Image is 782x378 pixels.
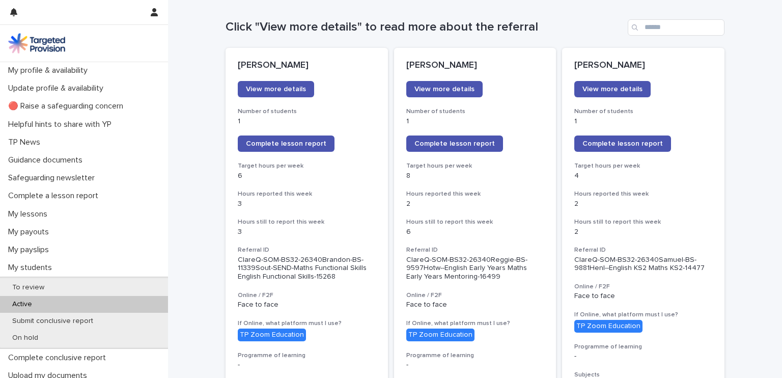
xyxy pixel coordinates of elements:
h3: If Online, what platform must I use? [406,319,544,328]
p: 2 [406,200,544,208]
p: Helpful hints to share with YP [4,120,120,129]
p: 2 [574,200,712,208]
span: View more details [246,86,306,93]
h3: Number of students [574,107,712,116]
input: Search [628,19,724,36]
p: 🔴 Raise a safeguarding concern [4,101,131,111]
p: 6 [238,172,376,180]
div: TP Zoom Education [406,329,474,341]
p: Safeguarding newsletter [4,173,103,183]
h3: Hours still to report this week [238,218,376,226]
h3: Target hours per week [574,162,712,170]
p: Submit conclusive report [4,317,101,326]
p: Face to face [238,301,376,309]
p: ClareQ-SOM-BS32-26340Brandon-BS-11339Sout-SEND-Maths Functional Skills English Functional Skills-... [238,256,376,281]
p: Complete a lesson report [4,191,106,201]
p: Active [4,300,40,309]
p: Guidance documents [4,155,91,165]
h3: Hours reported this week [406,190,544,198]
a: Complete lesson report [406,136,503,152]
p: [PERSON_NAME] [574,60,712,71]
p: Complete conclusive report [4,353,114,363]
p: 2 [574,228,712,236]
p: 8 [406,172,544,180]
p: My payslips [4,245,57,255]
p: - [406,361,544,369]
h3: If Online, what platform must I use? [238,319,376,328]
p: ClareQ-SOM-BS32-26340Samuel-BS-9881Henl--English KS2 Maths KS2-14477 [574,256,712,273]
a: Complete lesson report [574,136,671,152]
p: My lessons [4,209,55,219]
p: Face to face [574,292,712,301]
p: 6 [406,228,544,236]
h3: Target hours per week [406,162,544,170]
h3: Hours still to report this week [574,218,712,226]
a: Complete lesson report [238,136,334,152]
p: 1 [406,117,544,126]
a: View more details [238,81,314,97]
p: 1 [574,117,712,126]
h1: Click "View more details" to read more about the referral [226,20,624,35]
p: Update profile & availability [4,84,111,93]
h3: Hours still to report this week [406,218,544,226]
h3: Number of students [406,107,544,116]
h3: Referral ID [238,246,376,254]
p: 1 [238,117,376,126]
h3: Referral ID [406,246,544,254]
p: My payouts [4,227,57,237]
h3: Hours reported this week [238,190,376,198]
p: My profile & availability [4,66,96,75]
span: Complete lesson report [246,140,326,147]
p: 4 [574,172,712,180]
p: [PERSON_NAME] [406,60,544,71]
p: - [574,352,712,361]
p: Face to face [406,301,544,309]
div: TP Zoom Education [574,320,643,333]
p: - [238,361,376,369]
h3: Programme of learning [574,343,712,351]
h3: Online / F2F [406,291,544,300]
p: On hold [4,334,46,342]
p: To review [4,283,52,292]
h3: Target hours per week [238,162,376,170]
span: Complete lesson report [582,140,663,147]
p: My students [4,263,60,273]
h3: Programme of learning [238,352,376,360]
p: TP News [4,138,48,147]
img: M5nRWzHhSzIhMunXDL62 [8,33,65,53]
div: TP Zoom Education [238,329,306,341]
p: [PERSON_NAME] [238,60,376,71]
h3: If Online, what platform must I use? [574,311,712,319]
p: 3 [238,228,376,236]
span: View more details [582,86,643,93]
span: View more details [414,86,474,93]
span: Complete lesson report [414,140,495,147]
h3: Referral ID [574,246,712,254]
p: ClareQ-SOM-BS32-26340Reggie-BS-9597Hotw--English Early Years Maths Early Years Mentoring-16499 [406,256,544,281]
h3: Programme of learning [406,352,544,360]
a: View more details [406,81,483,97]
p: 3 [238,200,376,208]
h3: Online / F2F [238,291,376,300]
h3: Online / F2F [574,283,712,291]
h3: Hours reported this week [574,190,712,198]
a: View more details [574,81,651,97]
h3: Number of students [238,107,376,116]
